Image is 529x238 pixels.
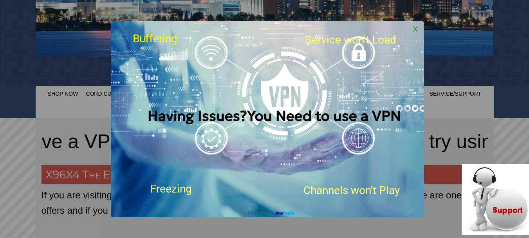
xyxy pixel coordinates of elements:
[305,33,396,46] span: Service won't Load
[410,23,421,35] span: X
[276,211,294,215] img: Proprofs
[150,182,192,195] span: Freezing
[241,209,294,217] a: GetFREE Popup
[459,161,529,238] iframe: chat widget
[303,184,400,197] span: Channels won't Play
[248,209,274,217] span: FREE Popup
[133,32,177,45] span: Buffering
[148,107,401,125] span: Having Issues?You Need to use a VPN
[3,3,74,74] img: Chat attention grabber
